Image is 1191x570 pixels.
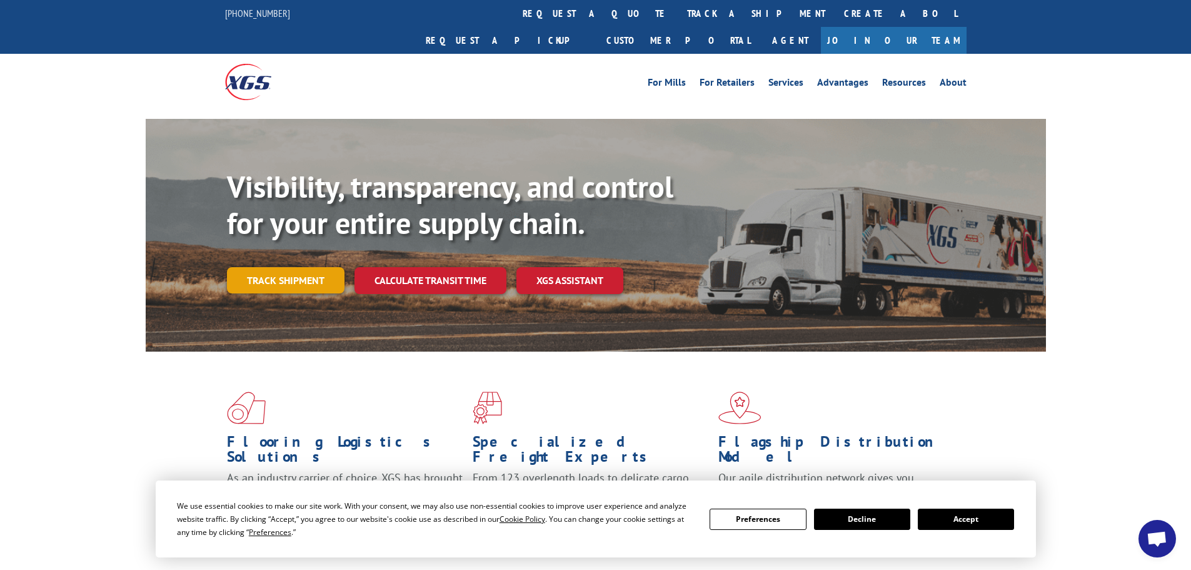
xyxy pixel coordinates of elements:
img: xgs-icon-total-supply-chain-intelligence-red [227,392,266,424]
a: Calculate transit time [354,267,506,294]
span: Preferences [249,527,291,537]
a: Track shipment [227,267,344,293]
a: Services [768,78,803,91]
div: We use essential cookies to make our site work. With your consent, we may also use non-essential ... [177,499,695,539]
a: XGS ASSISTANT [516,267,623,294]
a: Resources [882,78,926,91]
button: Accept [918,509,1014,530]
div: Open chat [1138,520,1176,557]
h1: Flagship Distribution Model [718,434,955,471]
p: From 123 overlength loads to delicate cargo, our experienced staff knows the best way to move you... [473,471,709,526]
b: Visibility, transparency, and control for your entire supply chain. [227,167,673,242]
span: As an industry carrier of choice, XGS has brought innovation and dedication to flooring logistics... [227,471,463,515]
button: Preferences [710,509,806,530]
a: About [940,78,967,91]
button: Decline [814,509,910,530]
h1: Specialized Freight Experts [473,434,709,471]
span: Cookie Policy [500,514,545,524]
a: For Mills [648,78,686,91]
div: Cookie Consent Prompt [156,481,1036,557]
a: Request a pickup [416,27,597,54]
a: For Retailers [700,78,755,91]
img: xgs-icon-flagship-distribution-model-red [718,392,761,424]
h1: Flooring Logistics Solutions [227,434,463,471]
span: Our agile distribution network gives you nationwide inventory management on demand. [718,471,948,500]
a: [PHONE_NUMBER] [225,7,290,19]
img: xgs-icon-focused-on-flooring-red [473,392,502,424]
a: Customer Portal [597,27,760,54]
a: Agent [760,27,821,54]
a: Advantages [817,78,868,91]
a: Join Our Team [821,27,967,54]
